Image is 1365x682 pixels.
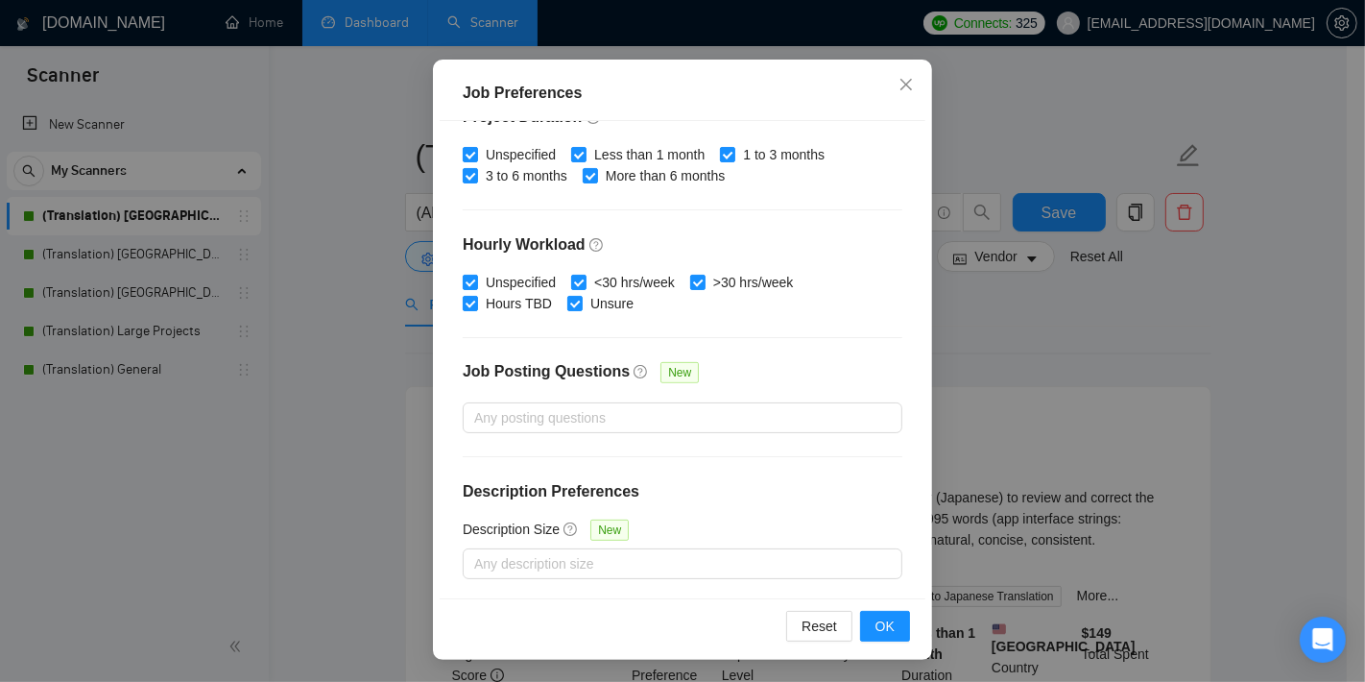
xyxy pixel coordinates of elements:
span: >30 hrs/week [706,272,802,293]
span: question-circle [589,237,605,253]
h4: Description Preferences [463,480,902,503]
span: Unsure [583,293,641,314]
span: question-circle [634,364,649,379]
span: question-circle [563,522,579,537]
span: More than 6 months [598,165,733,186]
h4: Job Posting Questions [463,360,630,383]
div: Job Preferences [463,82,902,105]
span: close [898,77,914,92]
span: Unspecified [478,272,563,293]
span: Less than 1 month [587,144,712,165]
span: Reset [802,616,837,637]
span: 3 to 6 months [478,165,575,186]
span: <30 hrs/week [587,272,682,293]
div: Open Intercom Messenger [1300,617,1346,663]
span: New [660,362,699,383]
button: Close [880,60,932,111]
span: OK [875,616,895,637]
span: 1 to 3 months [735,144,832,165]
span: New [590,520,629,541]
button: Reset [786,611,852,642]
span: Hours TBD [478,293,560,314]
button: OK [860,611,910,642]
h5: Description Size [463,519,560,540]
span: Unspecified [478,144,563,165]
h4: Hourly Workload [463,233,902,256]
